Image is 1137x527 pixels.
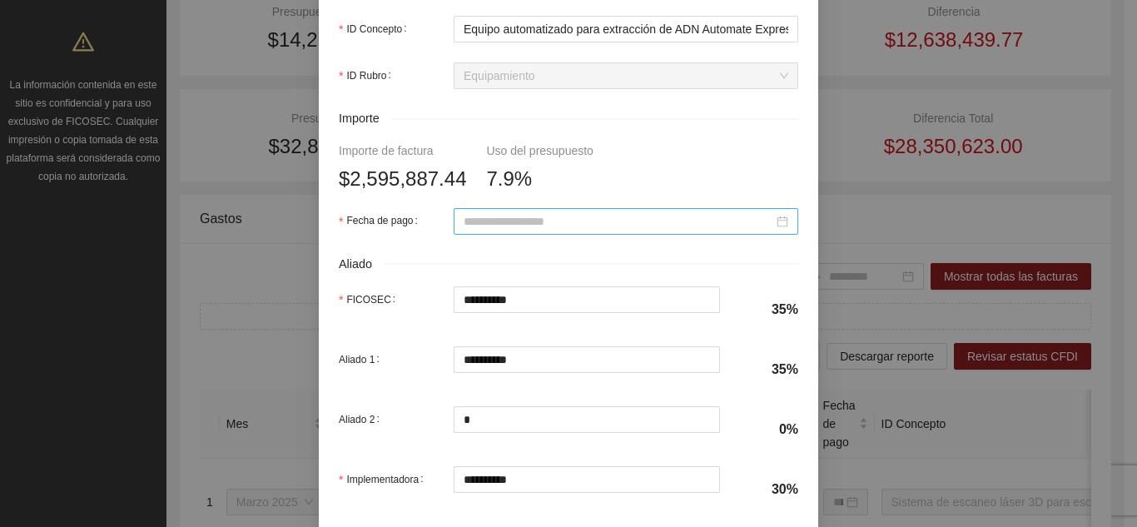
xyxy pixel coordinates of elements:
[486,163,532,195] span: 7.9%
[454,287,720,312] input: FICOSEC:
[464,63,788,88] span: Equipamiento
[740,420,798,439] h4: 0%
[339,466,430,493] label: Implementadora:
[339,286,402,313] label: FICOSEC:
[454,347,720,372] input: Aliado 1:
[464,22,797,36] span: Equipo automatizado para extracción de ADN Automate Express
[339,142,466,160] div: Importe de factura
[339,255,384,274] span: Aliado
[339,208,425,235] label: Fecha de pago:
[339,406,386,433] label: Aliado 2:
[339,16,414,42] label: ID Concepto:
[339,346,386,373] label: Aliado 1:
[454,407,720,432] input: Aliado 2:
[740,360,798,379] h4: 35%
[740,480,798,499] h4: 30%
[740,301,798,319] h4: 35%
[454,467,720,492] input: Implementadora:
[339,109,391,128] span: Importe
[464,212,773,231] input: Fecha de pago:
[486,142,593,160] div: Uso del presupuesto
[339,62,398,89] label: ID Rubro:
[339,163,466,195] span: $2,595,887.44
